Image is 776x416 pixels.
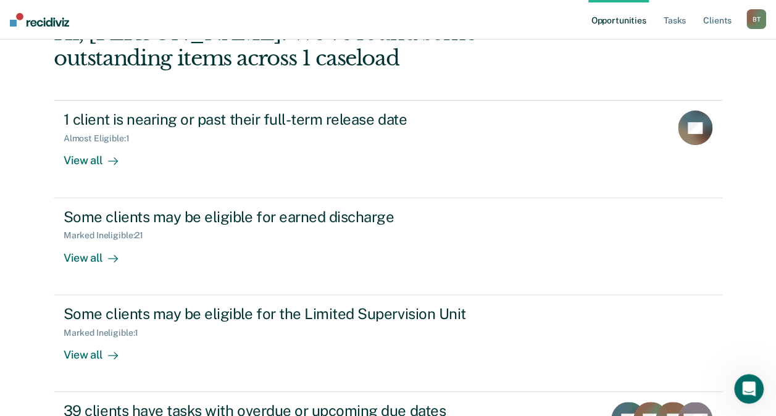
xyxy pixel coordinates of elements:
div: Some clients may be eligible for the Limited Supervision Unit [64,305,497,323]
div: View all [64,144,133,168]
div: View all [64,241,133,265]
div: Hi, [PERSON_NAME]. We’ve found some outstanding items across 1 caseload [54,20,589,71]
div: Some clients may be eligible for earned discharge [64,208,497,226]
a: 1 client is nearing or past their full-term release dateAlmost Eligible:1View all [54,100,722,198]
div: Marked Ineligible : 21 [64,230,153,241]
a: Some clients may be eligible for the Limited Supervision UnitMarked Ineligible:1View all [54,295,722,392]
div: View all [64,338,133,362]
div: B T [746,9,766,29]
iframe: Intercom live chat [734,374,764,404]
img: Recidiviz [10,13,69,27]
div: Almost Eligible : 1 [64,133,140,144]
div: Marked Ineligible : 1 [64,328,148,338]
button: BT [746,9,766,29]
div: 1 client is nearing or past their full-term release date [64,110,497,128]
a: Some clients may be eligible for earned dischargeMarked Ineligible:21View all [54,198,722,295]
